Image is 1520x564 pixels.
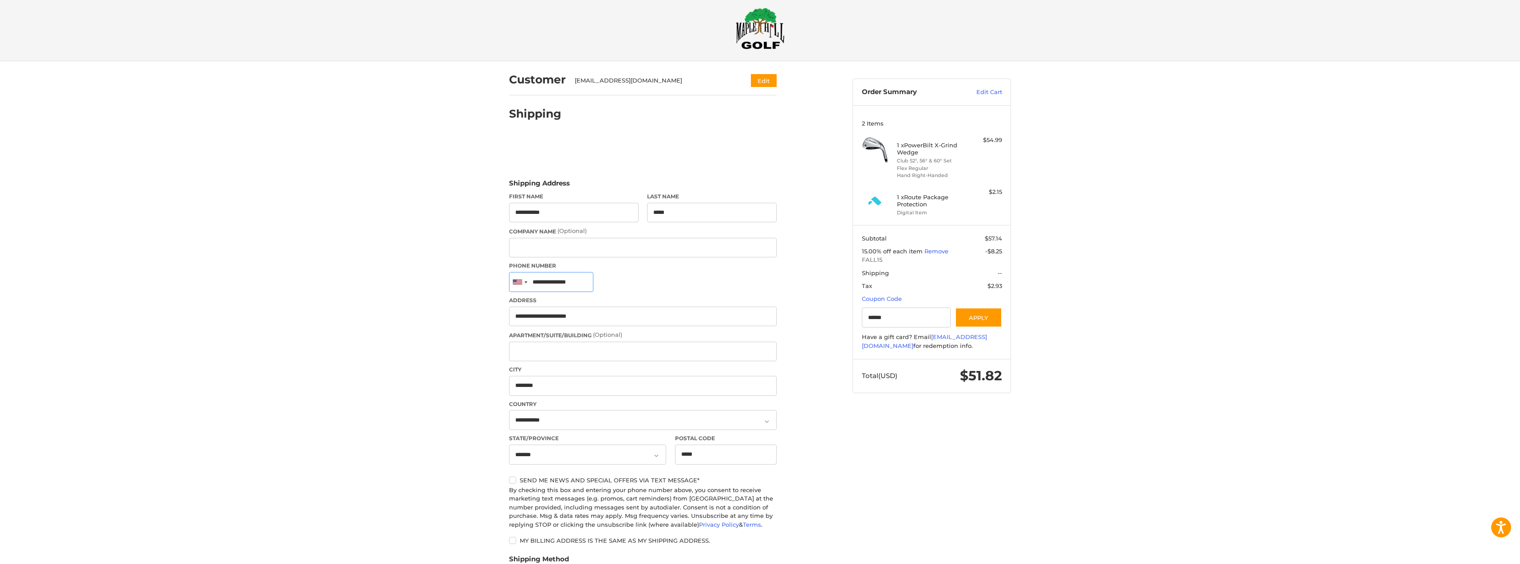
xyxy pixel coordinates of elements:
span: $2.93 [987,282,1002,289]
li: Flex Regular [897,165,965,172]
span: Tax [862,282,872,289]
label: City [509,366,777,374]
div: $2.15 [967,188,1002,197]
button: Apply [955,308,1002,327]
span: -- [998,269,1002,276]
label: Country [509,400,777,408]
div: $54.99 [967,136,1002,145]
h2: Shipping [509,107,561,121]
h4: 1 x Route Package Protection [897,193,965,208]
span: -$8.25 [985,248,1002,255]
label: Apartment/Suite/Building [509,331,777,339]
span: FALL15 [862,256,1002,264]
label: First Name [509,193,639,201]
label: Last Name [647,193,777,201]
h2: Customer [509,73,566,87]
div: [EMAIL_ADDRESS][DOMAIN_NAME] [575,76,734,85]
span: Subtotal [862,235,887,242]
div: By checking this box and entering your phone number above, you consent to receive marketing text ... [509,486,777,529]
img: Maple Hill Golf [736,8,785,49]
label: Address [509,296,777,304]
small: (Optional) [593,331,622,338]
input: Gift Certificate or Coupon Code [862,308,951,327]
label: Company Name [509,227,777,236]
small: (Optional) [557,227,587,234]
span: Shipping [862,269,889,276]
legend: Shipping Address [509,178,570,193]
label: My billing address is the same as my shipping address. [509,537,777,544]
li: Club 52°, 56° & 60° Set [897,157,965,165]
label: State/Province [509,434,666,442]
a: Privacy Policy [699,521,739,528]
button: Edit [751,74,777,87]
span: Total (USD) [862,371,897,380]
a: Edit Cart [957,88,1002,97]
label: Send me news and special offers via text message* [509,477,777,484]
span: $51.82 [960,367,1002,384]
label: Postal Code [675,434,777,442]
h3: Order Summary [862,88,957,97]
h3: 2 Items [862,120,1002,127]
a: Terms [743,521,761,528]
h4: 1 x PowerBilt X-Grind Wedge [897,142,965,156]
li: Digital Item [897,209,965,217]
span: 15.00% off each item [862,248,924,255]
a: Remove [924,248,948,255]
div: Have a gift card? Email for redemption info. [862,333,1002,350]
label: Phone Number [509,262,777,270]
a: [EMAIL_ADDRESS][DOMAIN_NAME] [862,333,987,349]
li: Hand Right-Handed [897,172,965,179]
a: Coupon Code [862,295,902,302]
span: $57.14 [985,235,1002,242]
div: United States: +1 [509,272,530,292]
